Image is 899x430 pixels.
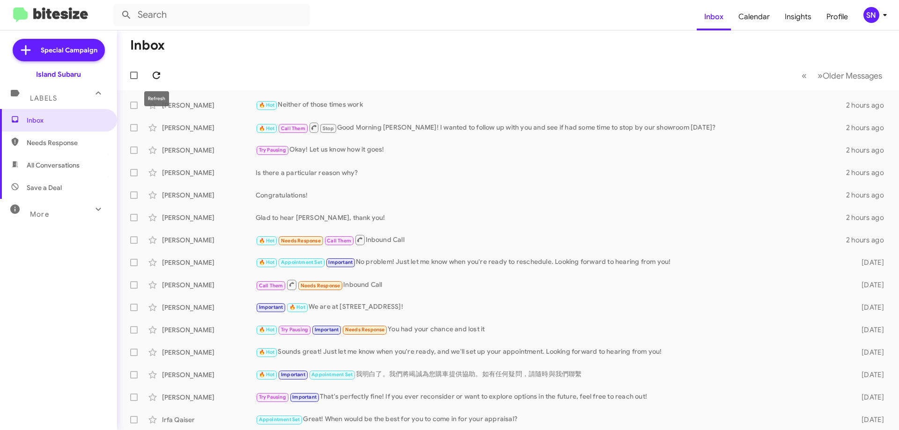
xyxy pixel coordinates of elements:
[847,258,892,267] div: [DATE]
[259,125,275,131] span: 🔥 Hot
[259,304,283,310] span: Important
[323,125,334,131] span: Stop
[259,416,300,423] span: Appointment Set
[256,302,847,313] div: We are at [STREET_ADDRESS]!
[301,283,340,289] span: Needs Response
[256,324,847,335] div: You had your chance and lost it
[311,372,353,378] span: Appointment Set
[259,372,275,378] span: 🔥 Hot
[162,213,256,222] div: [PERSON_NAME]
[846,213,892,222] div: 2 hours ago
[823,71,882,81] span: Older Messages
[846,101,892,110] div: 2 hours ago
[162,146,256,155] div: [PERSON_NAME]
[162,303,256,312] div: [PERSON_NAME]
[777,3,819,30] a: Insights
[847,348,892,357] div: [DATE]
[847,370,892,379] div: [DATE]
[27,116,106,125] span: Inbox
[812,66,888,85] button: Next
[36,70,81,79] div: Island Subaru
[855,7,889,23] button: SN
[162,415,256,424] div: Irfa Qaiser
[30,94,57,102] span: Labels
[697,3,731,30] a: Inbox
[731,3,777,30] a: Calendar
[281,372,305,378] span: Important
[162,258,256,267] div: [PERSON_NAME]
[162,235,256,245] div: [PERSON_NAME]
[256,392,847,402] div: That's perfectly fine! If you ever reconsider or want to explore options in the future, feel free...
[846,168,892,177] div: 2 hours ago
[846,190,892,200] div: 2 hours ago
[130,38,165,53] h1: Inbox
[162,393,256,402] div: [PERSON_NAME]
[144,91,169,106] div: Refresh
[847,393,892,402] div: [DATE]
[796,66,888,85] nav: Page navigation example
[162,123,256,132] div: [PERSON_NAME]
[256,234,846,246] div: Inbound Call
[863,7,879,23] div: SN
[162,348,256,357] div: [PERSON_NAME]
[259,147,286,153] span: Try Pausing
[256,414,847,425] div: Great! When would be the best for you to come in for your appraisal?
[802,70,807,81] span: «
[162,168,256,177] div: [PERSON_NAME]
[345,327,385,333] span: Needs Response
[281,238,321,244] span: Needs Response
[328,259,353,265] span: Important
[259,102,275,108] span: 🔥 Hot
[256,347,847,357] div: Sounds great! Just let me know when you're ready, and we'll set up your appointment. Looking forw...
[819,3,855,30] a: Profile
[256,257,847,268] div: No problem! Just let me know when you're ready to reschedule. Looking forward to hearing from you!
[259,283,283,289] span: Call Them
[256,369,847,380] div: 我明白了。我們將竭誠為您購車提供協助。如有任何疑問，請隨時與我們聯繫
[327,238,351,244] span: Call Them
[847,415,892,424] div: [DATE]
[846,123,892,132] div: 2 hours ago
[847,280,892,290] div: [DATE]
[259,238,275,244] span: 🔥 Hot
[256,279,847,291] div: Inbound Call
[315,327,339,333] span: Important
[256,145,846,155] div: Okay! Let us know how it goes!
[847,325,892,335] div: [DATE]
[259,349,275,355] span: 🔥 Hot
[27,160,80,170] span: All Conversations
[256,213,846,222] div: Glad to hear [PERSON_NAME], thank you!
[162,370,256,379] div: [PERSON_NAME]
[292,394,317,400] span: Important
[256,122,846,133] div: Good Morning [PERSON_NAME]! I wanted to follow up with you and see if had some time to stop by ou...
[27,183,62,192] span: Save a Deal
[259,327,275,333] span: 🔥 Hot
[113,4,310,26] input: Search
[256,190,846,200] div: Congratulations!
[846,235,892,245] div: 2 hours ago
[259,394,286,400] span: Try Pausing
[13,39,105,61] a: Special Campaign
[162,101,256,110] div: [PERSON_NAME]
[281,125,305,131] span: Call Them
[281,327,308,333] span: Try Pausing
[259,259,275,265] span: 🔥 Hot
[289,304,305,310] span: 🔥 Hot
[818,70,823,81] span: »
[162,190,256,200] div: [PERSON_NAME]
[162,280,256,290] div: [PERSON_NAME]
[846,146,892,155] div: 2 hours ago
[256,168,846,177] div: Is there a particular reason why?
[41,45,97,55] span: Special Campaign
[847,303,892,312] div: [DATE]
[30,210,49,219] span: More
[256,100,846,110] div: Neither of those times work
[796,66,812,85] button: Previous
[27,138,106,147] span: Needs Response
[281,259,322,265] span: Appointment Set
[162,325,256,335] div: [PERSON_NAME]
